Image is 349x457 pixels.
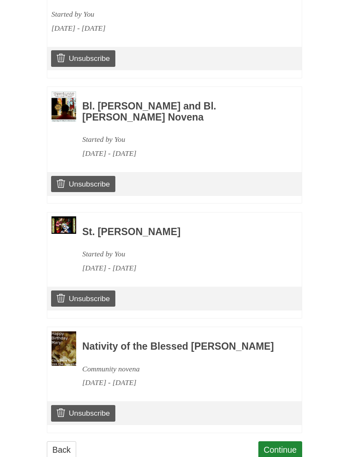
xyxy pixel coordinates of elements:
[51,50,115,66] a: Unsubscribe
[82,376,279,390] div: [DATE] - [DATE]
[51,331,76,366] img: Novena image
[51,21,248,35] div: [DATE] - [DATE]
[82,101,279,123] h3: Bl. [PERSON_NAME] and Bl. [PERSON_NAME] Novena
[82,147,279,161] div: [DATE] - [DATE]
[82,247,279,261] div: Started by You
[82,362,279,376] div: Community novena
[51,290,115,307] a: Unsubscribe
[82,261,279,275] div: [DATE] - [DATE]
[51,91,76,122] img: Novena image
[82,132,279,147] div: Started by You
[82,341,279,352] h3: Nativity of the Blessed [PERSON_NAME]
[51,176,115,192] a: Unsubscribe
[51,7,248,21] div: Started by You
[51,216,76,233] img: Novena image
[82,227,279,238] h3: St. [PERSON_NAME]
[51,405,115,421] a: Unsubscribe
